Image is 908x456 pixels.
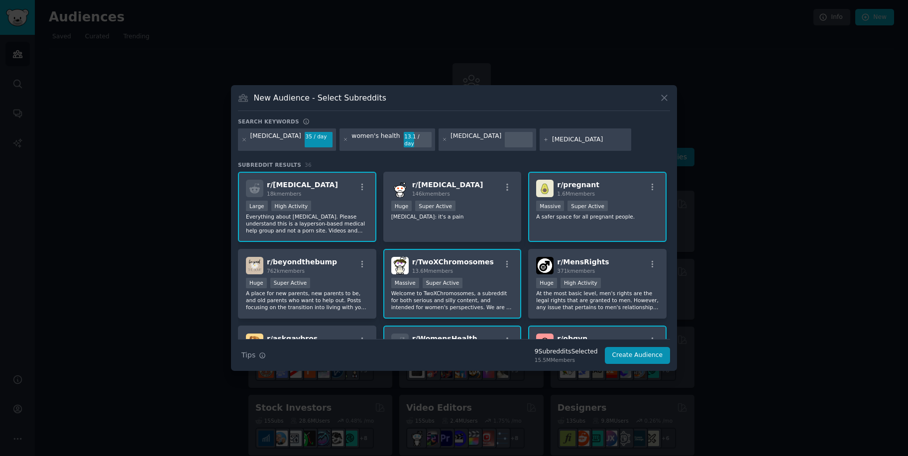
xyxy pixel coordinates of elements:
[412,181,483,189] span: r/ [MEDICAL_DATA]
[561,278,601,288] div: High Activity
[391,213,514,220] p: [MEDICAL_DATA]: it's a pain
[246,278,267,288] div: Huge
[238,346,269,364] button: Tips
[246,213,368,234] p: Everything about [MEDICAL_DATA]. Please understand this is a layperson-based medical help group a...
[535,356,598,363] div: 15.5M Members
[412,258,494,266] span: r/ TwoXChromosomes
[535,347,598,356] div: 9 Subreddit s Selected
[391,257,409,274] img: TwoXChromosomes
[391,201,412,211] div: Huge
[238,161,301,168] span: Subreddit Results
[305,162,312,168] span: 36
[536,180,554,197] img: pregnant
[305,132,333,141] div: 35 / day
[557,335,587,342] span: r/ obgyn
[557,191,595,197] span: 1.6M members
[412,191,450,197] span: 146k members
[557,268,595,274] span: 371k members
[536,290,659,311] p: At the most basic level, men's rights are the legal rights that are granted to men. However, any ...
[254,93,386,103] h3: New Audience - Select Subreddits
[412,335,477,342] span: r/ WomensHealth
[238,118,299,125] h3: Search keywords
[271,201,312,211] div: High Activity
[412,268,453,274] span: 13.6M members
[605,347,671,364] button: Create Audience
[557,181,599,189] span: r/ pregnant
[391,180,409,197] img: ibs
[351,132,400,148] div: women's health
[391,290,514,311] p: Welcome to TwoXChromosomes, a subreddit for both serious and silly content, and intended for wome...
[536,257,554,274] img: MensRights
[241,350,255,360] span: Tips
[404,132,432,148] div: 13.1 / day
[246,201,268,211] div: Large
[423,278,463,288] div: Super Active
[267,268,305,274] span: 762k members
[391,278,419,288] div: Massive
[267,181,338,189] span: r/ [MEDICAL_DATA]
[246,290,368,311] p: A place for new parents, new parents to be, and old parents who want to help out. Posts focusing ...
[267,191,301,197] span: 18k members
[246,334,263,351] img: askgaybros
[267,258,337,266] span: r/ beyondthebump
[536,201,564,211] div: Massive
[536,278,557,288] div: Huge
[415,201,455,211] div: Super Active
[270,278,311,288] div: Super Active
[267,335,318,342] span: r/ askgaybros
[567,201,608,211] div: Super Active
[246,257,263,274] img: beyondthebump
[557,258,609,266] span: r/ MensRights
[451,132,501,148] div: [MEDICAL_DATA]
[536,213,659,220] p: A safer space for all pregnant people.
[536,334,554,351] img: obgyn
[552,135,628,144] input: New Keyword
[250,132,301,148] div: [MEDICAL_DATA]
